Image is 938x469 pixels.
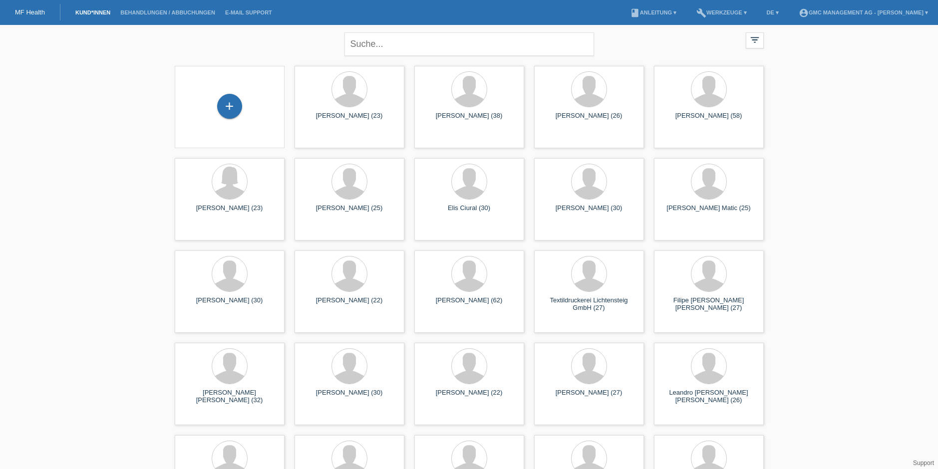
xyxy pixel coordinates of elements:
div: [PERSON_NAME] (23) [303,112,396,128]
div: Textildruckerei Lichtensteig GmbH (27) [542,296,636,312]
div: [PERSON_NAME] (30) [542,204,636,220]
a: DE ▾ [762,9,784,15]
div: Filipe [PERSON_NAME] [PERSON_NAME] (27) [662,296,756,312]
div: [PERSON_NAME] (27) [542,389,636,405]
a: buildWerkzeuge ▾ [691,9,752,15]
a: bookAnleitung ▾ [625,9,681,15]
div: [PERSON_NAME] [PERSON_NAME] (32) [183,389,277,405]
a: E-Mail Support [220,9,277,15]
i: filter_list [749,34,760,45]
a: Kund*innen [70,9,115,15]
div: [PERSON_NAME] Matic (25) [662,204,756,220]
a: Behandlungen / Abbuchungen [115,9,220,15]
div: Kund*in hinzufügen [218,98,242,115]
a: account_circleGMC Management AG - [PERSON_NAME] ▾ [794,9,933,15]
div: [PERSON_NAME] (26) [542,112,636,128]
a: Support [913,460,934,467]
div: [PERSON_NAME] (30) [183,296,277,312]
i: account_circle [799,8,809,18]
input: Suche... [344,32,594,56]
i: build [696,8,706,18]
div: [PERSON_NAME] (30) [303,389,396,405]
a: MF Health [15,8,45,16]
div: [PERSON_NAME] (23) [183,204,277,220]
i: book [630,8,640,18]
div: [PERSON_NAME] (22) [303,296,396,312]
div: Elis Ciural (30) [422,204,516,220]
div: Leandro [PERSON_NAME] [PERSON_NAME] (26) [662,389,756,405]
div: [PERSON_NAME] (62) [422,296,516,312]
div: [PERSON_NAME] (38) [422,112,516,128]
div: [PERSON_NAME] (58) [662,112,756,128]
div: [PERSON_NAME] (25) [303,204,396,220]
div: [PERSON_NAME] (22) [422,389,516,405]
